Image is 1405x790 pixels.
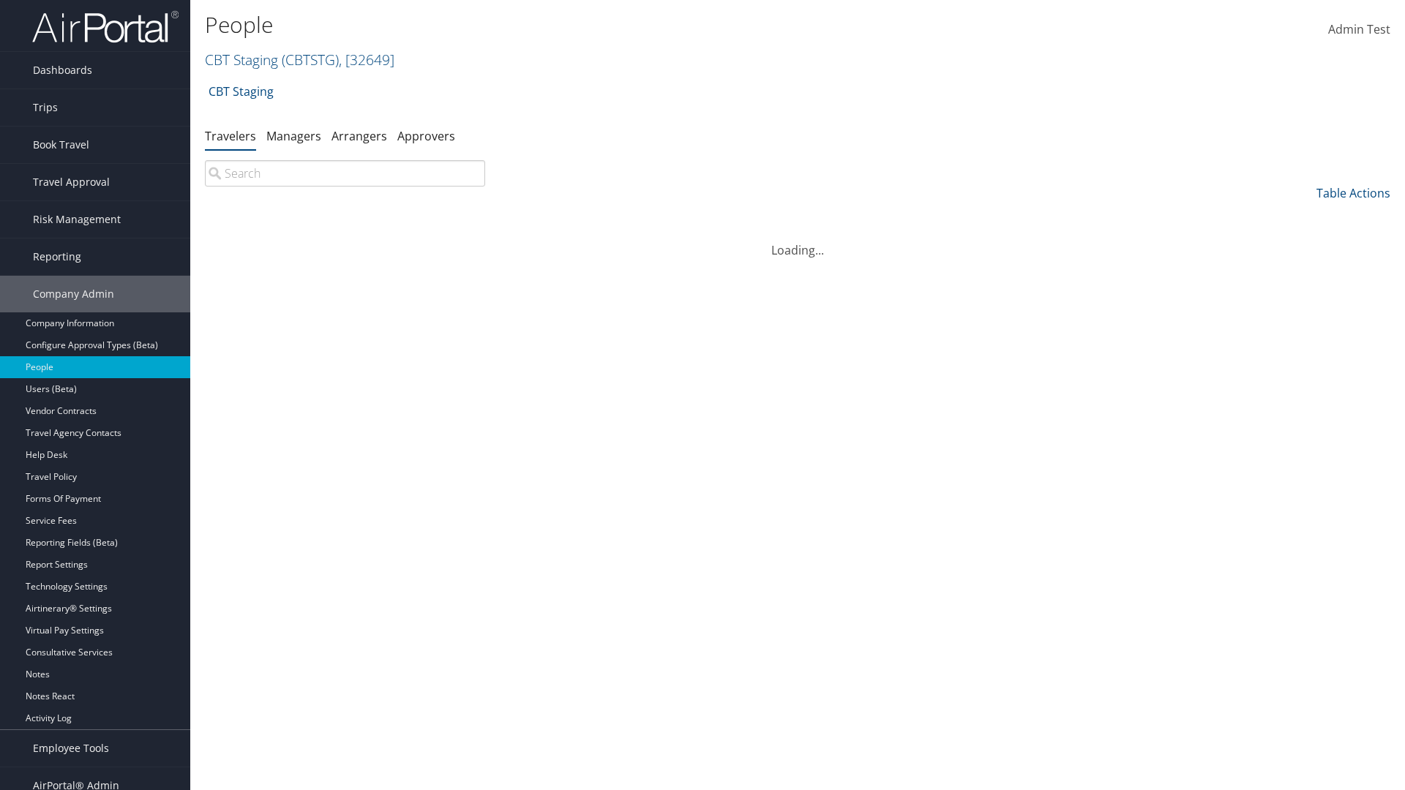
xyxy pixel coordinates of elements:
span: Trips [33,89,58,126]
h1: People [205,10,995,40]
a: Approvers [397,128,455,144]
span: Admin Test [1328,21,1390,37]
a: Table Actions [1316,185,1390,201]
span: ( CBTSTG ) [282,50,339,69]
a: CBT Staging [205,50,394,69]
a: Managers [266,128,321,144]
img: airportal-logo.png [32,10,179,44]
span: Book Travel [33,127,89,163]
a: Travelers [205,128,256,144]
a: CBT Staging [209,77,274,106]
input: Search [205,160,485,187]
span: , [ 32649 ] [339,50,394,69]
span: Dashboards [33,52,92,89]
span: Travel Approval [33,164,110,200]
div: Loading... [205,224,1390,259]
span: Company Admin [33,276,114,312]
a: Arrangers [331,128,387,144]
span: Reporting [33,238,81,275]
span: Risk Management [33,201,121,238]
a: Admin Test [1328,7,1390,53]
span: Employee Tools [33,730,109,767]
